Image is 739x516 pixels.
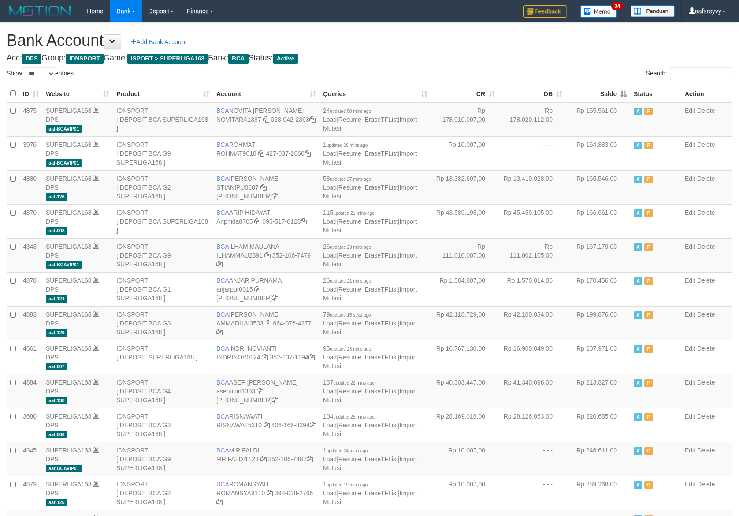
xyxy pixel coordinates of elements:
[566,170,630,204] td: Rp 165.546,00
[19,102,42,137] td: 4875
[323,252,337,259] a: Load
[644,379,653,387] span: Paused
[566,340,630,374] td: Rp 207.971,00
[697,141,715,148] a: Delete
[46,447,92,454] a: SUPERLIGA168
[46,329,67,337] span: aaf-129
[697,311,715,318] a: Delete
[323,413,417,437] span: | | |
[46,227,67,235] span: aaf-008
[431,272,498,306] td: Rp 1.584.807,00
[338,286,361,293] a: Resume
[644,142,653,149] span: Paused
[498,170,566,204] td: Rp 13.410.028,00
[216,447,229,454] span: BCA
[670,67,732,80] input: Search:
[216,243,229,250] span: BCA
[19,340,42,374] td: 4661
[216,498,223,505] a: Copy 3980282766 to clipboard
[498,442,566,476] td: - - -
[685,141,695,148] a: Edit
[338,150,361,157] a: Resume
[42,442,113,476] td: DPS
[213,374,319,408] td: ASEP [PERSON_NAME] [PHONE_NUMBER]
[216,261,223,268] a: Copy 3521067479 to clipboard
[566,408,630,442] td: Rp 220.685,00
[113,442,213,476] td: IDNSPORT [ DEPOSIT BCA G9 SUPERLIGA168 ]
[323,116,417,132] a: Import Mutasi
[46,193,67,201] span: aaf-126
[42,340,113,374] td: DPS
[254,286,260,293] a: Copy anjarpur0015 to clipboard
[46,107,92,114] a: SUPERLIGA168
[19,272,42,306] td: 4878
[323,243,417,268] span: | | |
[46,125,82,133] span: aaf-BCAVIP01
[272,396,278,404] a: Copy 4062281875 to clipboard
[113,136,213,170] td: IDNSPORT [ DEPOSIT BCA G9 SUPERLIGA168 ]
[46,431,67,438] span: aaf-066
[323,447,368,454] span: 1
[697,107,715,114] a: Delete
[364,286,397,293] a: EraseTFList
[42,170,113,204] td: DPS
[323,422,337,429] a: Load
[566,136,630,170] td: Rp 164.883,00
[431,85,498,102] th: CR: activate to sort column ascending
[634,311,642,319] span: Active
[338,184,361,191] a: Resume
[265,320,271,327] a: Copy AMMADHAI3533 to clipboard
[634,277,642,285] span: Active
[634,108,642,115] span: Active
[216,345,229,352] span: BCA
[216,218,253,225] a: Ariphida8705
[213,442,319,476] td: M RIFALDI 352-106-7487
[216,107,229,114] span: BCA
[42,136,113,170] td: DPS
[309,116,316,123] a: Copy 0280422363 to clipboard
[697,175,715,182] a: Delete
[7,32,732,49] h1: Bank Account
[364,354,397,361] a: EraseTFList
[323,379,375,386] span: 137
[7,4,74,18] img: MOTION_logo.png
[19,408,42,442] td: 3680
[685,413,695,420] a: Edit
[323,116,337,123] a: Load
[228,54,248,64] span: BCA
[685,277,695,284] a: Edit
[46,175,92,182] a: SUPERLIGA168
[323,311,417,336] span: | | |
[644,311,653,319] span: Paused
[113,85,213,102] th: Product: activate to sort column ascending
[323,209,375,216] span: 115
[113,272,213,306] td: IDNSPORT [ DEPOSIT BCA G1 SUPERLIGA168 ]
[364,320,397,327] a: EraseTFList
[323,218,337,225] a: Load
[113,408,213,442] td: IDNSPORT [ DEPOSIT BCA G3 SUPERLIGA168 ]
[213,238,319,272] td: ILHAM MAULANA 352-106-7479
[685,209,695,216] a: Edit
[323,107,417,132] span: | | |
[323,252,417,268] a: Import Mutasi
[697,345,715,352] a: Delete
[566,374,630,408] td: Rp 213.827,00
[323,243,371,250] span: 26
[498,238,566,272] td: Rp 111.002.105,00
[685,107,695,114] a: Edit
[323,209,417,234] span: | | |
[46,413,92,420] a: SUPERLIGA168
[216,184,259,191] a: STIANIPU0607
[498,306,566,340] td: Rp 42.100.084,00
[46,277,92,284] a: SUPERLIGA168
[46,481,92,488] a: SUPERLIGA168
[697,243,715,250] a: Delete
[323,354,417,370] a: Import Mutasi
[498,272,566,306] td: Rp 1.570.014,00
[566,85,630,102] th: Saldo: activate to sort column descending
[19,136,42,170] td: 3976
[431,442,498,476] td: Rp 10.007,00
[267,490,273,497] a: Copy ROMANSYA8110 to clipboard
[697,277,715,284] a: Delete
[431,238,498,272] td: Rp 111.010.007,00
